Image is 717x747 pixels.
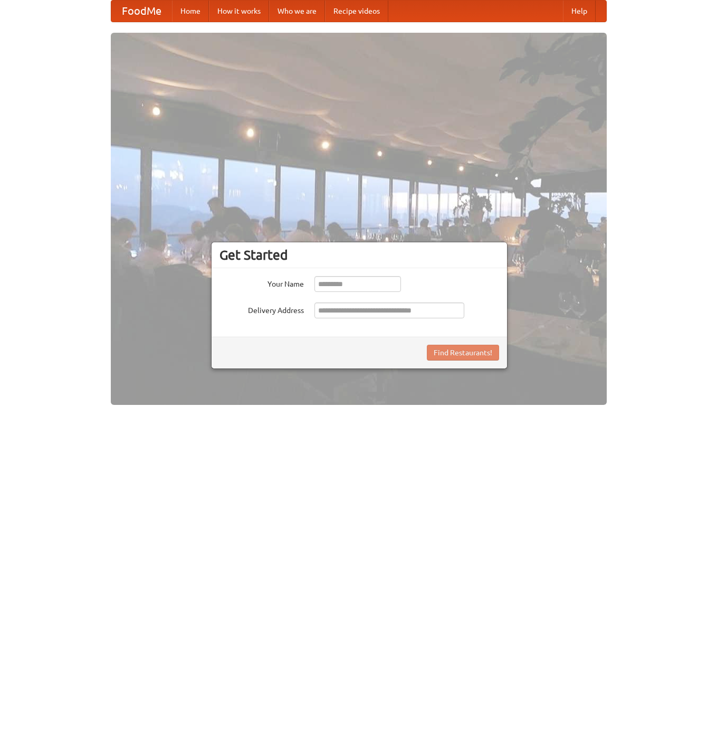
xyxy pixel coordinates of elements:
[269,1,325,22] a: Who we are
[172,1,209,22] a: Home
[111,1,172,22] a: FoodMe
[219,276,304,289] label: Your Name
[563,1,596,22] a: Help
[219,247,499,263] h3: Get Started
[427,345,499,361] button: Find Restaurants!
[219,302,304,316] label: Delivery Address
[325,1,388,22] a: Recipe videos
[209,1,269,22] a: How it works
